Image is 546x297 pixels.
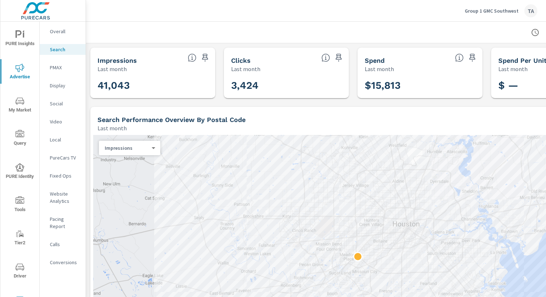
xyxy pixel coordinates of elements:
div: Conversions [40,257,86,268]
h3: 41,043 [97,79,208,92]
p: Calls [50,241,80,248]
p: Conversions [50,259,80,266]
div: PureCars TV [40,152,86,163]
span: Tools [3,196,37,214]
div: Local [40,134,86,145]
span: The number of times an ad was clicked by a consumer. [321,53,330,62]
p: Social [50,100,80,107]
div: Overall [40,26,86,37]
h5: Spend [365,57,385,64]
div: Pacing Report [40,214,86,232]
div: Website Analytics [40,188,86,206]
span: Save this to your personalized report [467,52,478,64]
p: Video [50,118,80,125]
p: Last month [231,65,260,73]
p: Impressions [105,145,149,151]
div: Display [40,80,86,91]
span: My Market [3,97,37,114]
span: Query [3,130,37,148]
span: Save this to your personalized report [199,52,211,64]
p: Search [50,46,80,53]
p: Website Analytics [50,190,80,205]
div: TA [524,4,537,17]
p: Overall [50,28,80,35]
p: Fixed Ops [50,172,80,179]
p: Last month [498,65,528,73]
h3: $15,813 [365,79,475,92]
span: Driver [3,263,37,280]
div: Search [40,44,86,55]
p: Last month [97,124,127,132]
div: Social [40,98,86,109]
div: PMAX [40,62,86,73]
div: Calls [40,239,86,250]
p: Last month [365,65,394,73]
p: PMAX [50,64,80,71]
h5: Impressions [97,57,137,64]
span: The amount of money spent on advertising during the period. [455,53,464,62]
h5: Clicks [231,57,251,64]
div: Fixed Ops [40,170,86,181]
span: The number of times an ad was shown on your behalf. [188,53,196,62]
p: Local [50,136,80,143]
h3: 3,424 [231,79,342,92]
span: Tier2 [3,230,37,247]
p: Display [50,82,80,89]
div: Video [40,116,86,127]
span: PURE Identity [3,163,37,181]
p: Last month [97,65,127,73]
p: Group 1 GMC Southwest [465,8,519,14]
div: Impressions [99,145,155,152]
h5: Search Performance Overview By Postal Code [97,116,246,123]
span: Advertise [3,64,37,81]
span: PURE Insights [3,30,37,48]
p: PureCars TV [50,154,80,161]
span: Save this to your personalized report [333,52,344,64]
p: Pacing Report [50,215,80,230]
